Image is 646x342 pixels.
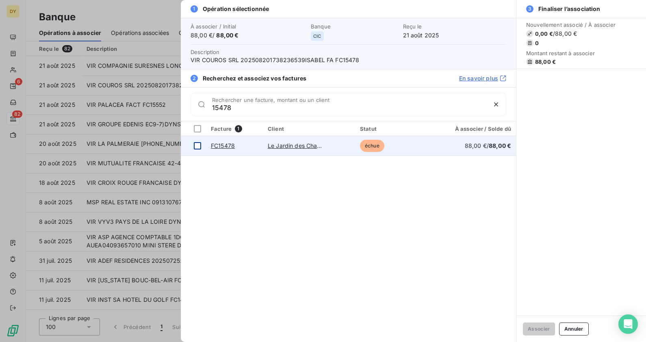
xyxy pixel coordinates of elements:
[559,323,589,336] button: Annuler
[203,74,306,82] span: Recherchez et associez vos factures
[553,30,577,38] span: / 88,00 €
[212,104,486,112] input: placeholder
[360,140,384,152] span: échue
[526,50,616,56] span: Montant restant à associer
[311,23,398,30] span: Banque
[523,323,555,336] button: Associer
[235,125,242,132] span: 1
[191,49,220,55] span: Description
[191,5,198,13] span: 1
[526,5,533,13] span: 3
[203,5,269,13] span: Opération sélectionnée
[191,56,506,64] span: VIR COUROS SRL 202508201738236539ISABEL FA FC15478
[403,23,506,30] span: Reçu le
[211,125,258,132] div: Facture
[216,32,238,39] span: 88,00 €
[211,142,235,149] a: FC15478
[489,142,511,149] span: 88,00 €
[268,142,332,149] a: Le Jardin des Chantoirs
[403,23,506,39] div: 21 août 2025
[535,40,539,46] span: 0
[360,126,418,132] div: Statut
[618,314,638,334] div: Open Intercom Messenger
[268,126,350,132] div: Client
[459,74,506,82] a: En savoir plus
[428,126,511,132] div: À associer / Solde dû
[465,142,511,149] span: 88,00 € /
[313,34,321,39] span: CIC
[535,58,556,65] span: 88,00 €
[191,31,306,39] span: 88,00 € /
[191,23,306,30] span: À associer / Initial
[526,22,616,28] span: Nouvellement associé / À associer
[538,5,600,13] span: Finaliser l’association
[535,30,553,37] span: 0,00 €
[191,75,198,82] span: 2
